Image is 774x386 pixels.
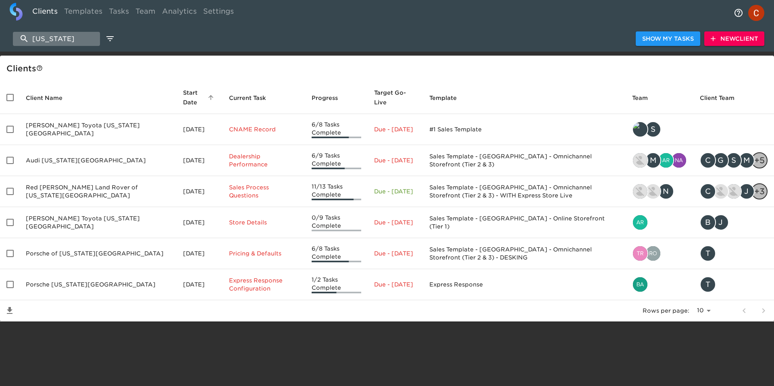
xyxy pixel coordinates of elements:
[632,121,687,137] div: tyler@roadster.com, savannah@roadster.com
[10,3,23,21] img: logo
[632,183,687,199] div: drew.doran@roadster.com, kevin.lo@roadster.com, nick.koreivo@roadster.com
[374,156,416,164] p: Due - [DATE]
[177,238,223,269] td: [DATE]
[713,152,729,168] div: G
[700,152,716,168] div: C
[229,93,266,103] span: This is the next Task in this Hub that should be completed
[305,176,368,207] td: 11/13 Tasks Complete
[636,31,700,46] button: Show My Tasks
[632,214,687,230] div: ari.frost@roadster.com
[714,184,728,199] img: austin@roadster.com
[700,276,716,293] div: T
[106,3,132,23] a: Tasks
[229,93,277,103] span: Current Task
[700,276,768,293] div: THAMPSON@PORSCHECOS.COM
[177,176,223,207] td: [DATE]
[132,3,159,23] a: Team
[305,207,368,238] td: 0/9 Tasks Complete
[700,183,768,199] div: colterl@rednoland.com, austin@roadster.com, rhianna.harrison@roadster.com, joe.bante@cdk.com, bri...
[700,93,745,103] span: Client Team
[645,152,661,168] div: M
[726,152,742,168] div: S
[312,93,348,103] span: Progress
[305,238,368,269] td: 6/8 Tasks Complete
[6,62,771,75] div: Client s
[29,3,61,23] a: Clients
[633,153,647,168] img: drew.doran@roadster.com
[633,277,647,292] img: bailey.rubin@cdk.com
[26,93,73,103] span: Client Name
[633,215,647,230] img: ari.frost@roadster.com
[646,246,660,261] img: rohitvarma.addepalli@cdk.com
[632,93,658,103] span: Team
[200,3,237,23] a: Settings
[229,125,299,133] p: CNAME Record
[229,276,299,293] p: Express Response Configuration
[229,218,299,226] p: Store Details
[229,183,299,199] p: Sales Process Questions
[177,207,223,238] td: [DATE]
[739,152,755,168] div: M
[751,152,768,168] div: + 5
[700,245,768,261] div: thampson@porschecos.com
[19,269,177,300] td: Porsche [US_STATE][GEOGRAPHIC_DATA]
[19,238,177,269] td: Porsche of [US_STATE][GEOGRAPHIC_DATA]
[672,153,686,168] img: naresh.bodla@cdk.com
[700,245,716,261] div: T
[423,145,626,176] td: Sales Template - [GEOGRAPHIC_DATA] - Omnichannel Storefront (Tier 2 & 3)
[177,145,223,176] td: [DATE]
[748,5,764,21] img: Profile
[374,249,416,257] p: Due - [DATE]
[751,183,768,199] div: + 3
[739,183,755,199] div: J
[177,269,223,300] td: [DATE]
[374,88,416,107] span: Target Go-Live
[159,3,200,23] a: Analytics
[423,269,626,300] td: Express Response
[729,3,748,23] button: notifications
[423,207,626,238] td: Sales Template - [GEOGRAPHIC_DATA] - Online Storefront (Tier 1)
[642,34,694,44] span: Show My Tasks
[429,93,467,103] span: Template
[700,183,716,199] div: C
[693,305,714,317] select: rows per page
[423,238,626,269] td: Sales Template - [GEOGRAPHIC_DATA] - Omnichannel Storefront (Tier 2 & 3) - DESKING
[632,152,687,168] div: drew.doran@roadster.com, mark.wallace@roadster.com, ari.frost@roadster.com, naresh.bodla@cdk.com
[374,88,406,107] span: Calculated based on the start date and the duration of all Tasks contained in this Hub.
[305,269,368,300] td: 1/2 Tasks Complete
[704,31,764,46] button: NewClient
[711,34,758,44] span: New Client
[177,114,223,145] td: [DATE]
[374,218,416,226] p: Due - [DATE]
[229,249,299,257] p: Pricing & Defaults
[643,307,689,315] p: Rows per page:
[19,207,177,238] td: [PERSON_NAME] Toyota [US_STATE][GEOGRAPHIC_DATA]
[633,184,647,199] img: drew.doran@roadster.com
[374,125,416,133] p: Due - [DATE]
[633,246,647,261] img: tristan.walk@roadster.com
[36,65,43,71] svg: This is a list of all of your clients and clients shared with you
[13,32,100,46] input: search
[659,153,673,168] img: ari.frost@roadster.com
[646,184,660,199] img: kevin.lo@roadster.com
[19,114,177,145] td: [PERSON_NAME] Toyota [US_STATE][GEOGRAPHIC_DATA]
[423,176,626,207] td: Sales Template - [GEOGRAPHIC_DATA] - Omnichannel Storefront (Tier 2 & 3) - WITH Express Store Live
[229,152,299,168] p: Dealership Performance
[374,187,416,195] p: Due - [DATE]
[726,184,741,199] img: rhianna.harrison@roadster.com
[700,214,768,230] div: bmeyer@corwinauto.com, jimb@corwinauto.com
[183,88,216,107] span: Start Date
[645,121,661,137] div: S
[305,145,368,176] td: 6/9 Tasks Complete
[632,245,687,261] div: tristan.walk@roadster.com, rohitvarma.addepalli@cdk.com
[103,32,117,46] button: edit
[700,152,768,168] div: cholt@audicoloradosprings.com, gfawcett@adproresults.com, sdick@audicoloradosprings.com, mbarsoum...
[305,114,368,145] td: 6/8 Tasks Complete
[632,276,687,293] div: bailey.rubin@cdk.com
[658,183,674,199] div: N
[374,280,416,288] p: Due - [DATE]
[423,114,626,145] td: #1 Sales Template
[19,145,177,176] td: Audi [US_STATE][GEOGRAPHIC_DATA]
[713,214,729,230] div: J
[633,122,647,137] img: tyler@roadster.com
